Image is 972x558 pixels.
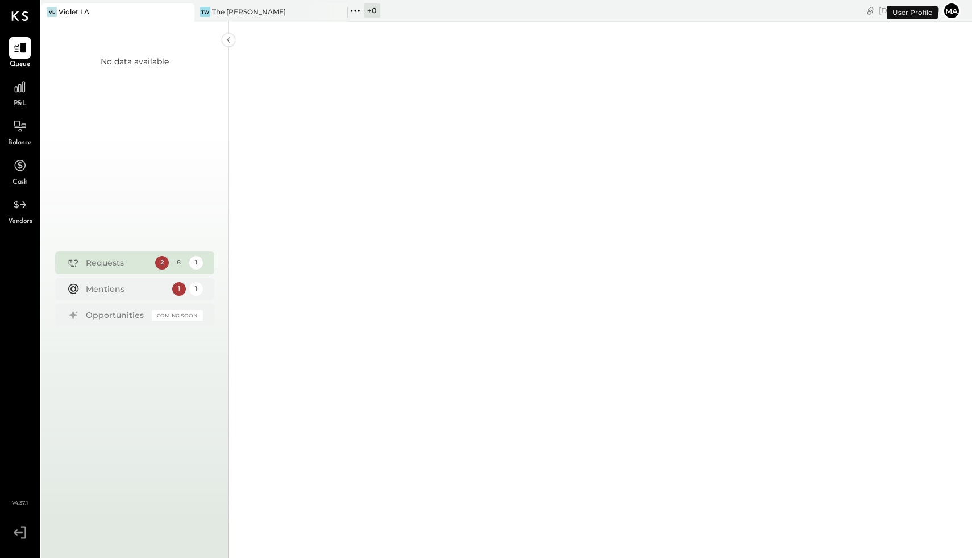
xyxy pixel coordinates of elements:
span: Cash [13,177,27,188]
a: P&L [1,76,39,109]
div: copy link [865,5,876,16]
div: 2 [155,256,169,270]
span: Vendors [8,217,32,227]
div: + 0 [364,3,380,18]
div: VL [47,7,57,17]
div: 8 [172,256,186,270]
div: Violet LA [59,7,89,16]
div: User Profile [887,6,938,19]
a: Balance [1,115,39,148]
span: Balance [8,138,32,148]
span: P&L [14,99,27,109]
div: No data available [101,56,169,67]
a: Cash [1,155,39,188]
button: Ma [942,2,961,20]
div: Requests [86,257,149,268]
div: [DATE] [879,5,940,16]
div: Mentions [86,283,167,295]
div: 1 [172,282,186,296]
a: Queue [1,37,39,70]
span: Queue [10,60,31,70]
div: Opportunities [86,309,146,321]
div: The [PERSON_NAME] [212,7,286,16]
a: Vendors [1,194,39,227]
div: TW [200,7,210,17]
div: 1 [189,256,203,270]
div: 1 [189,282,203,296]
div: Coming Soon [152,310,203,321]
